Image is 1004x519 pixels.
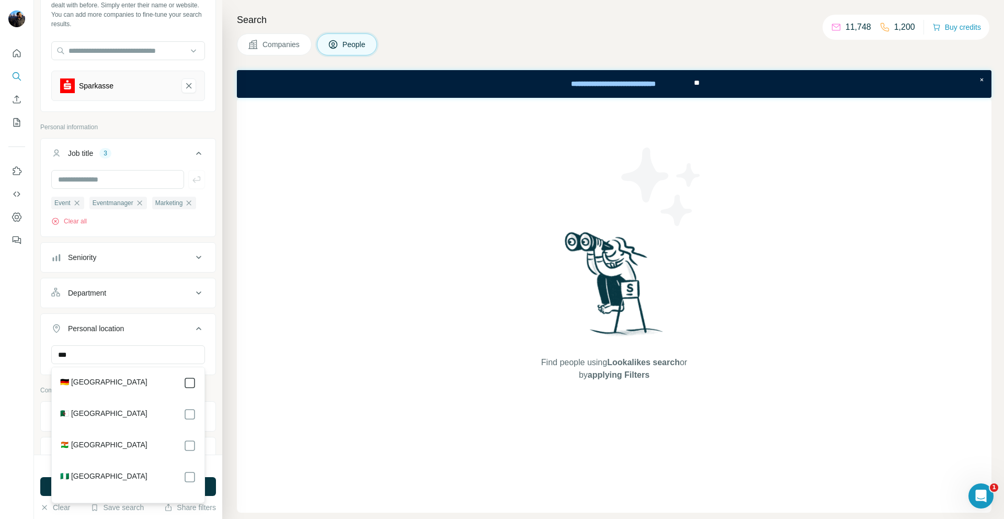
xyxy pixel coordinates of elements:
[530,356,698,381] span: Find people using or by
[846,21,871,33] p: 11,748
[41,280,215,306] button: Department
[8,90,25,109] button: Enrich CSV
[614,140,709,234] img: Surfe Illustration - Stars
[560,229,669,346] img: Surfe Illustration - Woman searching with binoculars
[40,477,216,496] button: Run search
[164,502,216,513] button: Share filters
[8,231,25,250] button: Feedback
[8,185,25,204] button: Use Surfe API
[237,13,991,27] h4: Search
[343,39,367,50] span: People
[41,316,215,345] button: Personal location
[263,39,301,50] span: Companies
[60,439,147,452] label: 🇳🇪 [GEOGRAPHIC_DATA]
[60,377,147,389] label: 🇩🇪 [GEOGRAPHIC_DATA]
[237,70,991,98] iframe: Banner
[68,288,106,298] div: Department
[79,81,113,91] div: Sparkasse
[93,198,133,208] span: Eventmanager
[968,483,994,509] iframe: Intercom live chat
[8,67,25,86] button: Search
[60,408,147,421] label: 🇩🇿 [GEOGRAPHIC_DATA]
[155,198,183,208] span: Marketing
[40,386,216,395] p: Company information
[41,439,215,465] button: Industry
[41,245,215,270] button: Seniority
[99,149,111,158] div: 3
[8,113,25,132] button: My lists
[181,78,196,93] button: Sparkasse-remove-button
[588,370,649,379] span: applying Filters
[60,471,147,483] label: 🇳🇬 [GEOGRAPHIC_DATA]
[40,502,70,513] button: Clear
[990,483,998,492] span: 1
[8,162,25,180] button: Use Surfe on LinkedIn
[90,502,144,513] button: Save search
[8,10,25,27] img: Avatar
[60,78,75,93] img: Sparkasse-logo
[68,252,96,263] div: Seniority
[41,141,215,170] button: Job title3
[932,20,981,35] button: Buy credits
[40,122,216,132] p: Personal information
[8,208,25,227] button: Dashboard
[51,217,87,226] button: Clear all
[894,21,915,33] p: 1,200
[607,358,680,367] span: Lookalikes search
[41,404,215,429] button: Company
[68,323,124,334] div: Personal location
[68,148,93,159] div: Job title
[54,198,71,208] span: Event
[8,44,25,63] button: Quick start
